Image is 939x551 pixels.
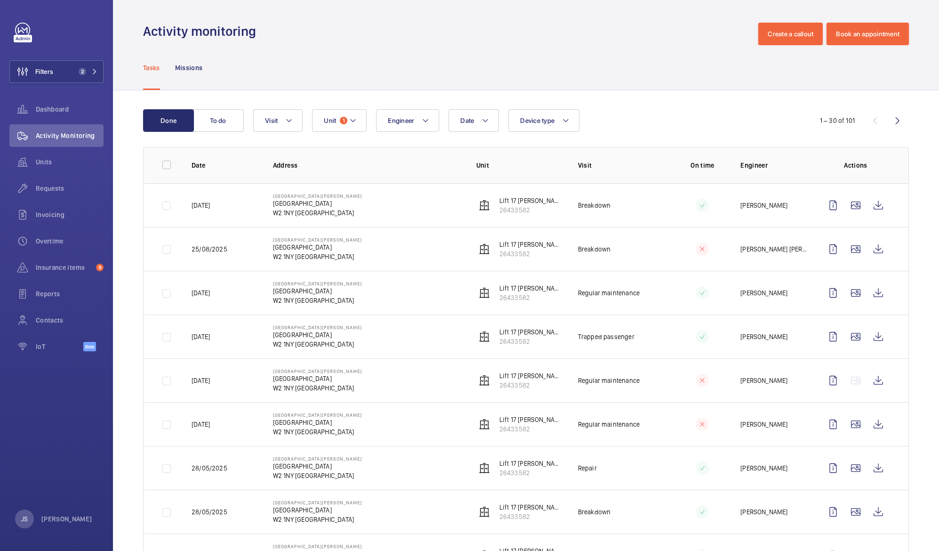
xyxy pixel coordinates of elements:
span: IoT [36,342,83,351]
p: 26433582 [499,381,563,390]
p: W2 1NY [GEOGRAPHIC_DATA] [273,515,362,524]
p: [PERSON_NAME] [740,288,787,298]
p: Missions [175,63,203,73]
span: 1 [340,117,347,124]
p: W2 1NY [GEOGRAPHIC_DATA] [273,296,362,305]
span: Units [36,157,104,167]
p: Breakdown [578,244,611,254]
p: [GEOGRAPHIC_DATA][PERSON_NAME] [273,500,362,505]
p: [DATE] [192,376,210,385]
button: Device type [508,109,579,132]
button: Unit1 [312,109,367,132]
img: elevator.svg [479,287,490,299]
p: Breakdown [578,507,611,517]
img: elevator.svg [479,375,490,386]
p: 26433582 [499,424,563,434]
p: Lift 17 [PERSON_NAME] [499,502,563,512]
span: Dashboard [36,105,104,114]
p: [PERSON_NAME] [740,376,787,385]
p: [GEOGRAPHIC_DATA] [273,462,362,471]
span: Visit [265,117,278,124]
button: Filters2 [9,60,104,83]
p: [DATE] [192,201,210,210]
p: Actions [822,161,890,170]
span: Unit [324,117,336,124]
p: [GEOGRAPHIC_DATA] [273,505,362,515]
p: Date [192,161,258,170]
p: [GEOGRAPHIC_DATA][PERSON_NAME] [273,543,362,549]
p: Lift 17 [PERSON_NAME] [499,459,563,468]
p: 28/05/2025 [192,463,227,473]
span: Device type [520,117,554,124]
div: 1 – 30 of 101 [820,116,855,125]
span: Contacts [36,316,104,325]
span: Requests [36,184,104,193]
p: [PERSON_NAME] [740,332,787,341]
p: [GEOGRAPHIC_DATA] [273,374,362,383]
button: Done [143,109,194,132]
span: 2 [79,68,86,75]
p: [PERSON_NAME] [PERSON_NAME] [740,244,807,254]
p: [GEOGRAPHIC_DATA][PERSON_NAME] [273,237,362,243]
p: W2 1NY [GEOGRAPHIC_DATA] [273,383,362,393]
p: Unit [476,161,563,170]
button: To do [193,109,244,132]
p: Lift 17 [PERSON_NAME] [499,196,563,205]
p: 26433582 [499,249,563,259]
p: [DATE] [192,288,210,298]
p: Breakdown [578,201,611,210]
p: JS [21,514,28,524]
p: Lift 17 [PERSON_NAME] [499,240,563,249]
button: Book an appointment [827,23,909,45]
img: elevator.svg [479,200,490,211]
p: [GEOGRAPHIC_DATA] [273,418,362,427]
p: [PERSON_NAME] [740,507,787,517]
h1: Activity monitoring [143,23,262,40]
p: 25/08/2025 [192,244,227,254]
p: 26433582 [499,512,563,521]
p: Visit [578,161,665,170]
span: Engineer [388,117,414,124]
p: 26433582 [499,205,563,215]
span: Date [460,117,474,124]
button: Engineer [376,109,439,132]
p: Regular maintenance [578,376,640,385]
span: 9 [96,264,104,271]
p: Lift 17 [PERSON_NAME] [499,327,563,337]
p: Engineer [740,161,807,170]
p: [GEOGRAPHIC_DATA] [273,199,362,208]
p: W2 1NY [GEOGRAPHIC_DATA] [273,471,362,480]
p: Trapped passenger [578,332,634,341]
p: 26433582 [499,468,563,478]
p: [GEOGRAPHIC_DATA][PERSON_NAME] [273,281,362,286]
p: [GEOGRAPHIC_DATA][PERSON_NAME] [273,324,362,330]
p: 28/05/2025 [192,507,227,517]
p: W2 1NY [GEOGRAPHIC_DATA] [273,252,362,261]
span: Overtime [36,236,104,246]
p: Lift 17 [PERSON_NAME] [499,371,563,381]
p: [GEOGRAPHIC_DATA][PERSON_NAME] [273,456,362,462]
p: [DATE] [192,332,210,341]
p: Repair [578,463,597,473]
p: W2 1NY [GEOGRAPHIC_DATA] [273,427,362,437]
span: Beta [83,342,96,351]
span: Activity Monitoring [36,131,104,140]
button: Visit [253,109,303,132]
span: Insurance items [36,263,92,272]
p: [GEOGRAPHIC_DATA][PERSON_NAME] [273,193,362,199]
p: Regular maintenance [578,420,640,429]
p: W2 1NY [GEOGRAPHIC_DATA] [273,208,362,218]
img: elevator.svg [479,331,490,342]
p: [DATE] [192,420,210,429]
img: elevator.svg [479,462,490,474]
p: [GEOGRAPHIC_DATA] [273,286,362,296]
p: Lift 17 [PERSON_NAME] [499,284,563,293]
button: Date [449,109,499,132]
span: Invoicing [36,210,104,219]
p: Lift 17 [PERSON_NAME] [499,415,563,424]
button: Create a callout [758,23,823,45]
img: elevator.svg [479,506,490,518]
p: [PERSON_NAME] [740,201,787,210]
p: On time [680,161,726,170]
p: [PERSON_NAME] [41,514,92,524]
